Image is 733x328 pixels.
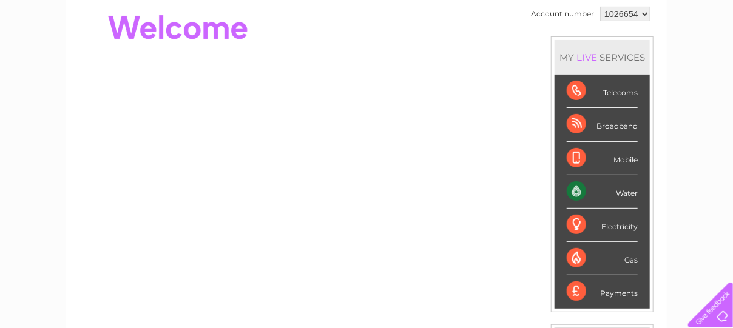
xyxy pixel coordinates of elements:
[567,209,638,242] div: Electricity
[519,52,542,61] a: Water
[550,52,576,61] a: Energy
[574,52,600,63] div: LIVE
[567,175,638,209] div: Water
[25,32,87,69] img: logo.png
[567,75,638,108] div: Telecoms
[504,6,588,21] a: 0333 014 3131
[81,7,654,59] div: Clear Business is a trading name of Verastar Limited (registered in [GEOGRAPHIC_DATA] No. 3667643...
[567,275,638,308] div: Payments
[627,52,645,61] a: Blog
[567,108,638,141] div: Broadband
[567,242,638,275] div: Gas
[555,40,650,75] div: MY SERVICES
[567,142,638,175] div: Mobile
[528,4,597,24] td: Account number
[693,52,721,61] a: Log out
[584,52,620,61] a: Telecoms
[652,52,682,61] a: Contact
